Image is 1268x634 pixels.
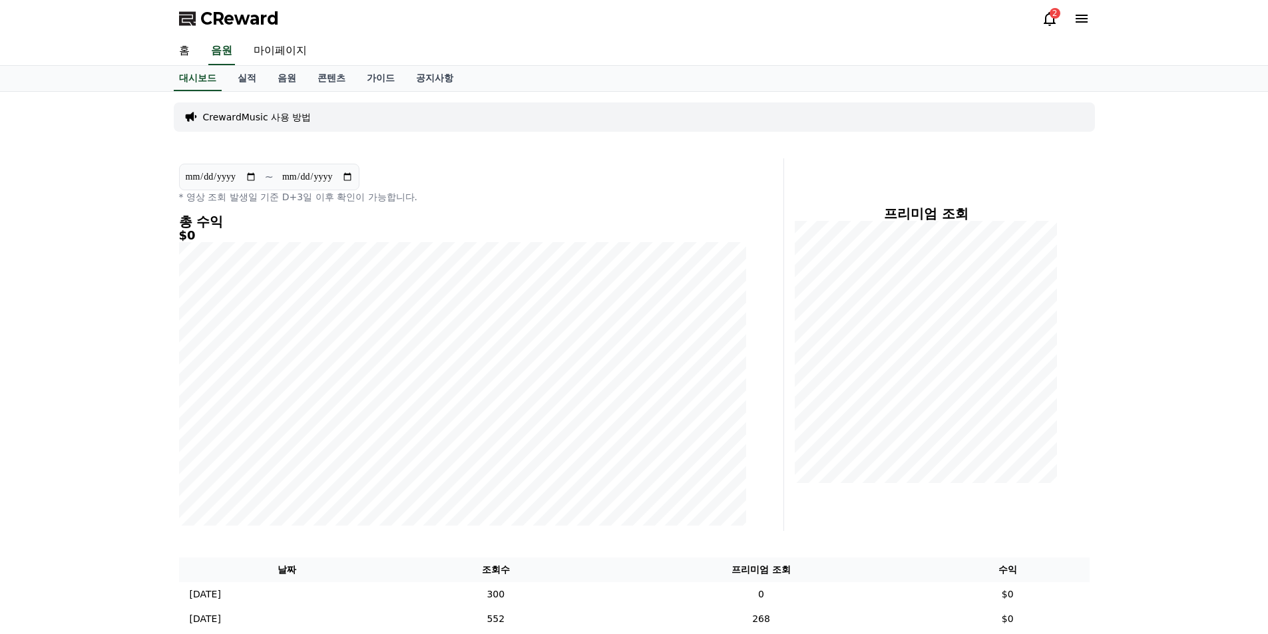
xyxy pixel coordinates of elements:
[179,190,746,204] p: * 영상 조회 발생일 기준 D+3일 이후 확인이 가능합니다.
[179,557,395,582] th: 날짜
[596,557,926,582] th: 프리미엄 조회
[1050,8,1060,19] div: 2
[395,607,596,631] td: 552
[168,37,200,65] a: 홈
[200,8,279,29] span: CReward
[926,607,1090,631] td: $0
[596,607,926,631] td: 268
[926,582,1090,607] td: $0
[356,66,405,91] a: 가이드
[190,587,221,601] p: [DATE]
[395,557,596,582] th: 조회수
[174,66,222,91] a: 대시보드
[179,229,746,242] h5: $0
[208,37,235,65] a: 음원
[307,66,356,91] a: 콘텐츠
[265,169,274,185] p: ~
[267,66,307,91] a: 음원
[596,582,926,607] td: 0
[203,110,312,124] a: CrewardMusic 사용 방법
[179,214,746,229] h4: 총 수익
[190,612,221,626] p: [DATE]
[1042,11,1058,27] a: 2
[243,37,317,65] a: 마이페이지
[926,557,1090,582] th: 수익
[405,66,464,91] a: 공지사항
[179,8,279,29] a: CReward
[227,66,267,91] a: 실적
[395,582,596,607] td: 300
[795,206,1058,221] h4: 프리미엄 조회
